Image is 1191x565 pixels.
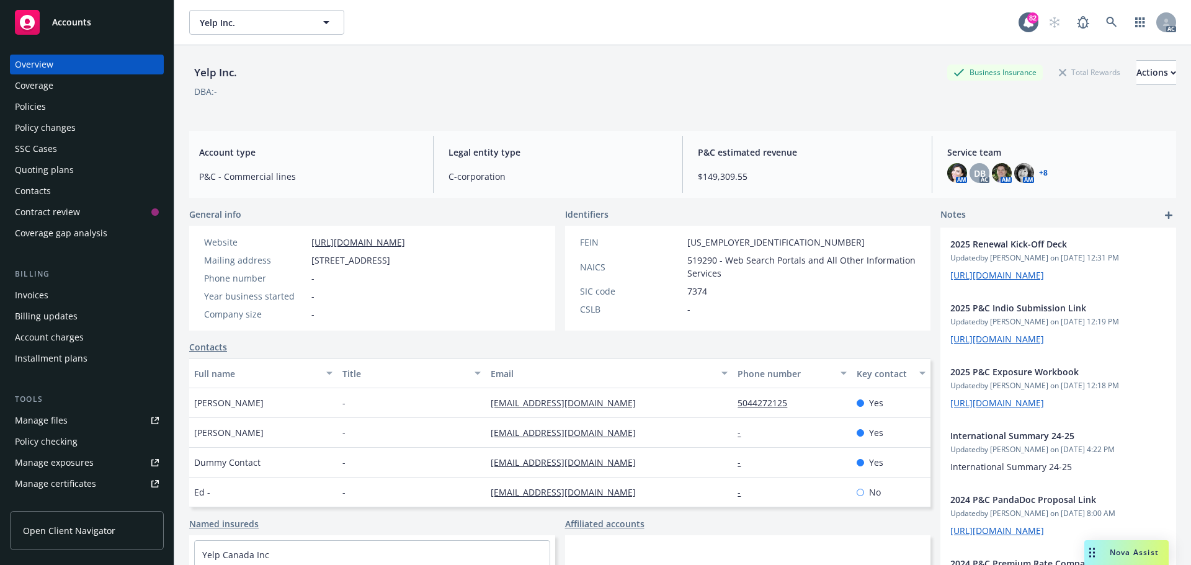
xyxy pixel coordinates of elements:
a: - [738,486,751,498]
span: - [342,396,346,409]
div: Website [204,236,306,249]
div: Installment plans [15,349,87,368]
a: Overview [10,55,164,74]
span: [STREET_ADDRESS] [311,254,390,267]
div: Quoting plans [15,160,74,180]
a: Manage certificates [10,474,164,494]
a: - [738,427,751,438]
a: Invoices [10,285,164,305]
button: Nova Assist [1084,540,1169,565]
div: Year business started [204,290,306,303]
span: P&C - Commercial lines [199,170,418,183]
span: Service team [947,146,1166,159]
a: Switch app [1128,10,1153,35]
span: Yelp Inc. [200,16,307,29]
span: - [311,272,314,285]
button: Phone number [733,358,851,388]
a: [EMAIL_ADDRESS][DOMAIN_NAME] [491,427,646,438]
a: [URL][DOMAIN_NAME] [950,397,1044,409]
span: International Summary 24-25 [950,429,1134,442]
div: Title [342,367,467,380]
div: Contacts [15,181,51,201]
a: [URL][DOMAIN_NAME] [950,333,1044,345]
a: - [738,456,751,468]
div: Billing updates [15,306,78,326]
a: Start snowing [1042,10,1067,35]
div: SIC code [580,285,682,298]
span: Updated by [PERSON_NAME] on [DATE] 12:19 PM [950,316,1166,327]
div: 2025 P&C Exposure WorkbookUpdatedby [PERSON_NAME] on [DATE] 12:18 PM[URL][DOMAIN_NAME] [940,355,1176,419]
div: Invoices [15,285,48,305]
span: - [342,426,346,439]
a: Report a Bug [1071,10,1095,35]
div: Overview [15,55,53,74]
a: Contacts [10,181,164,201]
div: Business Insurance [947,65,1043,80]
span: General info [189,208,241,221]
div: NAICS [580,260,682,274]
span: - [311,290,314,303]
div: 2024 P&C PandaDoc Proposal LinkUpdatedby [PERSON_NAME] on [DATE] 8:00 AM[URL][DOMAIN_NAME] [940,483,1176,547]
a: Contacts [189,340,227,354]
button: Full name [189,358,337,388]
img: photo [1014,163,1034,183]
span: 2025 Renewal Kick-Off Deck [950,238,1134,251]
div: DBA: - [194,85,217,98]
span: - [687,303,690,316]
span: - [311,308,314,321]
div: Manage claims [15,495,78,515]
a: Named insureds [189,517,259,530]
div: International Summary 24-25Updatedby [PERSON_NAME] on [DATE] 4:22 PMInternational Summary 24-25 [940,419,1176,483]
div: Email [491,367,714,380]
span: Yes [869,426,883,439]
a: SSC Cases [10,139,164,159]
a: [EMAIL_ADDRESS][DOMAIN_NAME] [491,486,646,498]
a: Quoting plans [10,160,164,180]
a: Manage files [10,411,164,430]
span: Updated by [PERSON_NAME] on [DATE] 12:31 PM [950,252,1166,264]
div: Actions [1136,61,1176,84]
span: Updated by [PERSON_NAME] on [DATE] 8:00 AM [950,508,1166,519]
a: Coverage gap analysis [10,223,164,243]
a: Accounts [10,5,164,40]
a: Policy changes [10,118,164,138]
a: 5044272125 [738,397,797,409]
span: - [342,456,346,469]
a: Manage claims [10,495,164,515]
a: [EMAIL_ADDRESS][DOMAIN_NAME] [491,456,646,468]
div: Drag to move [1084,540,1100,565]
button: Key contact [852,358,930,388]
img: photo [992,163,1012,183]
a: [URL][DOMAIN_NAME] [950,269,1044,281]
span: Updated by [PERSON_NAME] on [DATE] 12:18 PM [950,380,1166,391]
div: Total Rewards [1053,65,1126,80]
div: Phone number [204,272,306,285]
span: 2025 P&C Exposure Workbook [950,365,1134,378]
a: Coverage [10,76,164,96]
span: 2024 P&C PandaDoc Proposal Link [950,493,1134,506]
span: Open Client Navigator [23,524,115,537]
span: Manage exposures [10,453,164,473]
div: Phone number [738,367,832,380]
a: Search [1099,10,1124,35]
span: Legal entity type [448,146,667,159]
span: 7374 [687,285,707,298]
span: Yes [869,456,883,469]
div: CSLB [580,303,682,316]
a: Account charges [10,327,164,347]
span: Identifiers [565,208,609,221]
span: C-corporation [448,170,667,183]
div: Full name [194,367,319,380]
span: Account type [199,146,418,159]
span: P&C estimated revenue [698,146,917,159]
a: add [1161,208,1176,223]
div: 2025 Renewal Kick-Off DeckUpdatedby [PERSON_NAME] on [DATE] 12:31 PM[URL][DOMAIN_NAME] [940,228,1176,291]
div: 2025 P&C Indio Submission LinkUpdatedby [PERSON_NAME] on [DATE] 12:19 PM[URL][DOMAIN_NAME] [940,291,1176,355]
a: Affiliated accounts [565,517,645,530]
div: 82 [1027,12,1038,24]
a: [URL][DOMAIN_NAME] [311,236,405,248]
button: Title [337,358,486,388]
span: International Summary 24-25 [950,461,1072,473]
span: Notes [940,208,966,223]
div: Tools [10,393,164,406]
